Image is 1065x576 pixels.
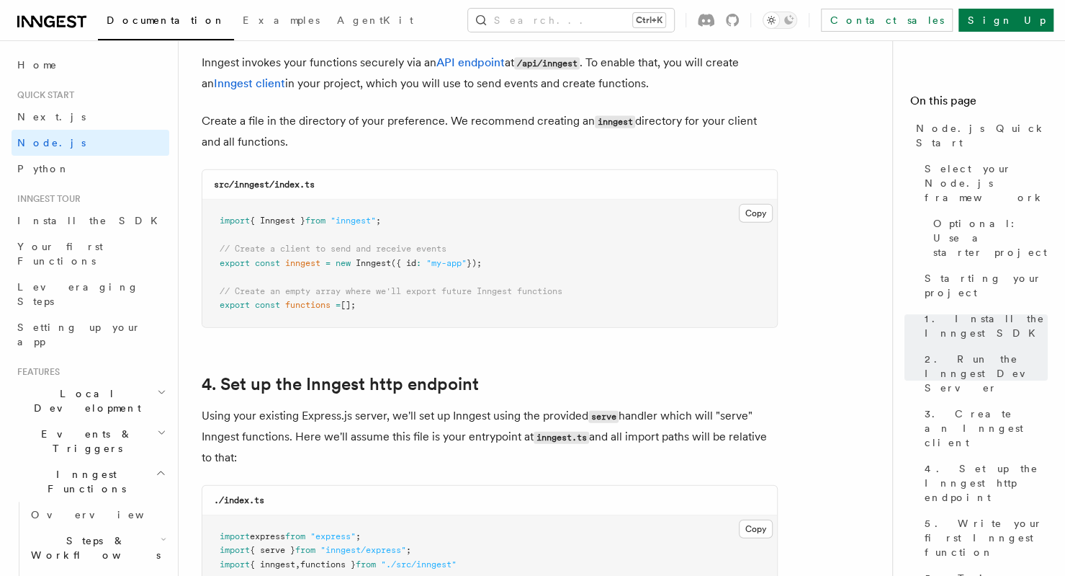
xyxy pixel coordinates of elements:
code: serve [588,411,619,423]
kbd: Ctrl+K [633,13,665,27]
a: Install the SDK [12,208,169,234]
p: Inngest invokes your functions securely via an at . To enable that, you will create an in your pr... [202,53,778,94]
span: Inngest tour [12,193,81,205]
span: // Create a client to send and receive events [220,244,446,254]
span: functions } [300,559,356,570]
a: AgentKit [328,4,422,39]
span: AgentKit [337,14,413,26]
span: Inngest [356,258,391,268]
span: []; [341,300,356,310]
span: Optional: Use a starter project [933,216,1048,260]
button: Local Development [12,381,169,421]
span: const [255,258,280,268]
a: Leveraging Steps [12,274,169,314]
a: Documentation [98,4,234,40]
span: express [250,531,285,541]
span: Install the SDK [17,215,166,226]
span: Select your Node.js framework [925,161,1048,205]
p: Create a file in the directory of your preference. We recommend creating an directory for your cl... [202,111,778,152]
a: 2. Run the Inngest Dev Server [919,346,1048,401]
span: 2. Run the Inngest Dev Server [925,352,1048,395]
span: "inngest" [331,216,376,226]
a: Node.js [12,130,169,156]
a: Next.js [12,104,169,130]
span: Your first Functions [17,241,103,267]
a: 4. Set up the Inngest http endpoint [202,374,479,394]
span: const [255,300,280,310]
span: import [220,216,250,226]
span: = [325,258,331,268]
span: "my-app" [426,258,467,268]
span: import [220,545,250,555]
span: Local Development [12,386,157,415]
a: 5. Write your first Inngest function [919,510,1048,565]
a: 4. Set up the Inngest http endpoint [919,456,1048,510]
span: }); [467,258,482,268]
button: Events & Triggers [12,421,169,461]
code: /api/inngest [514,58,580,70]
a: Select your Node.js framework [919,156,1048,211]
span: Inngest Functions [12,467,156,496]
span: Overview [31,509,179,520]
a: Inngest client [214,76,285,90]
span: from [285,531,305,541]
a: Examples [234,4,328,39]
span: Quick start [12,89,74,101]
span: { Inngest } [250,216,305,226]
button: Copy [739,520,773,539]
a: 3. Create an Inngest client [919,401,1048,456]
button: Toggle dark mode [763,12,797,29]
span: export [220,300,250,310]
span: Node.js Quick Start [916,121,1048,150]
span: , [295,559,300,570]
span: functions [285,300,331,310]
span: ; [406,545,411,555]
button: Search...Ctrl+K [468,9,674,32]
span: import [220,531,250,541]
span: Starting your project [925,271,1048,300]
span: "express" [310,531,356,541]
code: src/inngest/index.ts [214,180,315,190]
a: Your first Functions [12,234,169,274]
a: Setting up your app [12,314,169,355]
a: Contact sales [821,9,953,32]
span: ({ id [391,258,416,268]
span: from [295,545,315,555]
a: API endpoint [436,56,505,69]
span: 3. Create an Inngest client [925,407,1048,450]
span: Features [12,366,60,378]
span: Python [17,163,70,174]
code: inngest [595,116,635,128]
span: { inngest [250,559,295,570]
span: 1. Install the Inngest SDK [925,311,1048,340]
span: Examples [243,14,320,26]
button: Inngest Functions [12,461,169,502]
span: = [336,300,341,310]
h4: On this page [910,92,1048,115]
span: "inngest/express" [320,545,406,555]
span: 5. Write your first Inngest function [925,516,1048,559]
a: Starting your project [919,265,1048,306]
button: Steps & Workflows [25,528,169,568]
span: Events & Triggers [12,427,157,456]
span: Steps & Workflows [25,533,161,562]
a: Overview [25,502,169,528]
span: new [336,258,351,268]
span: Node.js [17,137,86,149]
a: 1. Install the Inngest SDK [919,306,1048,346]
p: Using your existing Express.js server, we'll set up Inngest using the provided handler which will... [202,406,778,468]
span: Leveraging Steps [17,281,139,307]
span: Next.js [17,111,86,123]
span: export [220,258,250,268]
a: Node.js Quick Start [910,115,1048,156]
span: 4. Set up the Inngest http endpoint [925,461,1048,505]
code: ./index.ts [214,495,264,505]
a: Python [12,156,169,182]
span: import [220,559,250,570]
span: inngest [285,258,320,268]
span: Home [17,58,58,72]
span: Documentation [107,14,225,26]
span: ; [356,531,361,541]
a: Optional: Use a starter project [927,211,1048,265]
span: from [356,559,376,570]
